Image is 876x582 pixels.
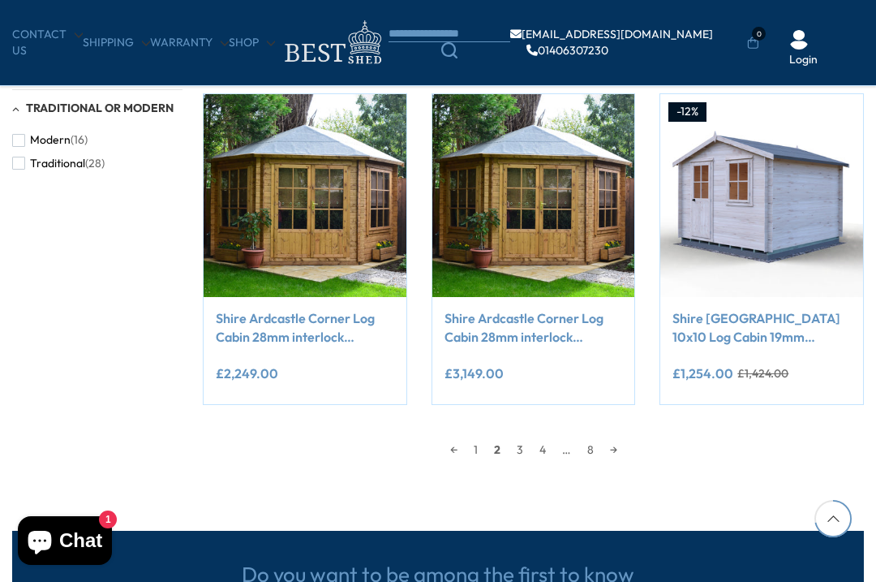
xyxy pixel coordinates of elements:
[12,152,105,175] button: Traditional
[442,438,466,462] a: ←
[216,309,394,346] a: Shire Ardcastle Corner Log Cabin 28mm interlock cladding
[466,438,486,462] a: 1
[509,438,531,462] a: 3
[12,27,83,58] a: CONTACT US
[85,157,105,170] span: (28)
[229,35,275,51] a: Shop
[752,27,766,41] span: 0
[26,101,174,115] span: Traditional or Modern
[389,42,510,58] a: Search
[12,128,88,152] button: Modern
[789,52,818,68] a: Login
[71,133,88,147] span: (16)
[444,367,504,380] ins: £3,149.00
[150,35,229,51] a: Warranty
[602,438,625,462] a: →
[275,16,389,69] img: logo
[668,102,706,122] div: -12%
[13,516,117,569] inbox-online-store-chat: Shopify online store chat
[510,28,713,40] a: [EMAIL_ADDRESS][DOMAIN_NAME]
[526,45,608,56] a: 01406307230
[531,438,554,462] a: 4
[672,367,733,380] ins: £1,254.00
[660,94,863,297] img: Shire Avesbury 10x10 Log Cabin 19mm interlock Cladding - Best Shed
[737,368,788,379] del: £1,424.00
[747,35,759,51] a: 0
[486,438,509,462] span: 2
[216,367,278,380] ins: £2,249.00
[672,309,851,346] a: Shire [GEOGRAPHIC_DATA] 10x10 Log Cabin 19mm interlock Cladding
[444,309,623,346] a: Shire Ardcastle Corner Log Cabin 28mm interlock cladding with assembly included
[554,438,579,462] span: …
[30,157,85,170] span: Traditional
[789,30,809,50] img: User Icon
[579,438,602,462] a: 8
[30,133,71,147] span: Modern
[83,35,150,51] a: Shipping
